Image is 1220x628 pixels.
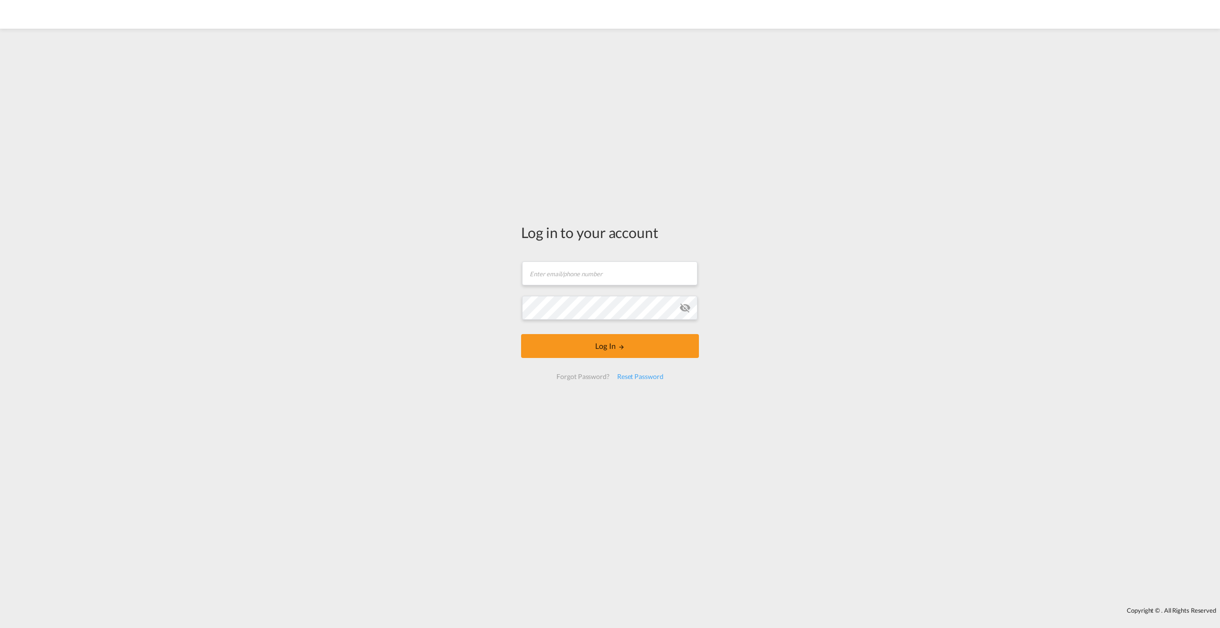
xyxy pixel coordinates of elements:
[521,222,699,242] div: Log in to your account
[679,302,691,314] md-icon: icon-eye-off
[553,368,613,385] div: Forgot Password?
[521,334,699,358] button: LOGIN
[522,261,697,285] input: Enter email/phone number
[613,368,667,385] div: Reset Password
